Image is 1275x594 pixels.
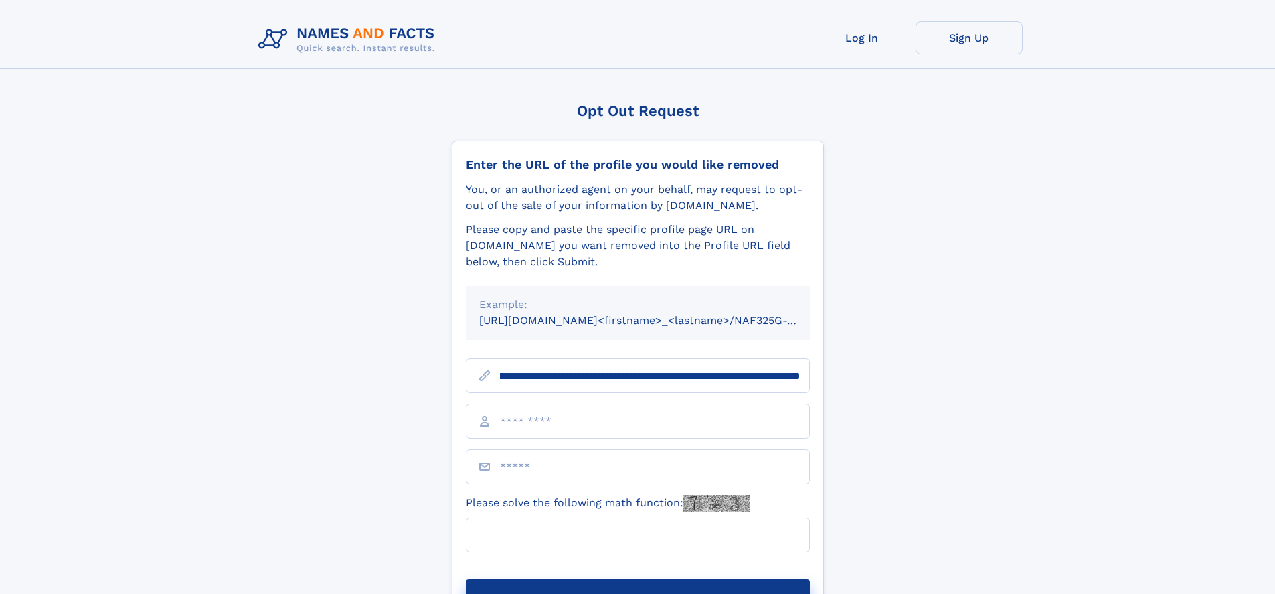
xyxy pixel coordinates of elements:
[479,297,796,313] div: Example:
[466,495,750,512] label: Please solve the following math function:
[253,21,446,58] img: Logo Names and Facts
[466,157,810,172] div: Enter the URL of the profile you would like removed
[466,181,810,214] div: You, or an authorized agent on your behalf, may request to opt-out of the sale of your informatio...
[809,21,916,54] a: Log In
[452,102,824,119] div: Opt Out Request
[479,314,835,327] small: [URL][DOMAIN_NAME]<firstname>_<lastname>/NAF325G-xxxxxxxx
[916,21,1023,54] a: Sign Up
[466,222,810,270] div: Please copy and paste the specific profile page URL on [DOMAIN_NAME] you want removed into the Pr...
